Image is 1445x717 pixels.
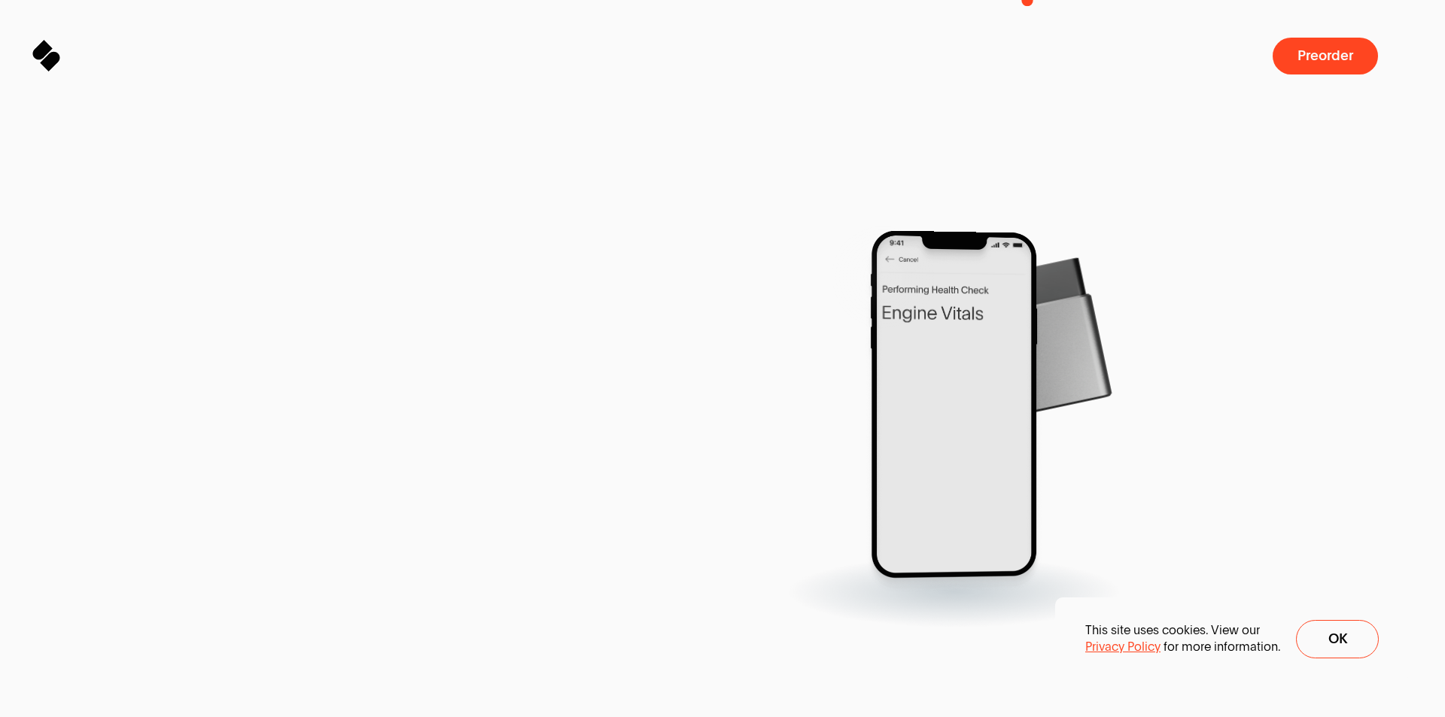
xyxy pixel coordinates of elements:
button: Preorder a SPARQ Diagnostics Device [1273,38,1378,74]
p: This site uses cookies. View our for more information. [1085,622,1281,656]
span: SPARQ makes it easy for you to understand your vehicle with our Comprehensive System Rating [152,491,500,557]
button: Ok [1296,620,1379,658]
span: Control & Manage [152,342,459,449]
span: Ok [1328,632,1347,646]
span: Preorder [1297,49,1353,63]
a: Privacy Policy [1085,639,1161,655]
